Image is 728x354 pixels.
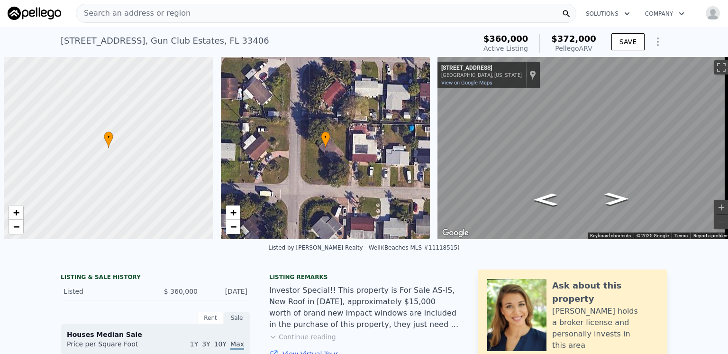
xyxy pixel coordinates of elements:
span: $360,000 [483,34,528,44]
div: Listed [64,287,148,296]
div: Houses Median Sale [67,330,244,339]
div: [GEOGRAPHIC_DATA], [US_STATE] [441,72,522,78]
span: + [230,206,236,218]
img: Google [440,227,471,239]
span: − [13,221,19,233]
div: • [321,131,330,148]
span: 1Y [190,340,198,348]
div: [PERSON_NAME] holds a broker license and personally invests in this area [552,306,658,351]
a: Zoom out [9,220,23,234]
button: Show Options [648,32,667,51]
a: Zoom out [226,220,240,234]
span: 10Y [214,340,227,348]
path: Go North, Springfield Dr [523,190,568,209]
path: Go South, Springfield Dr [594,189,639,208]
button: Solutions [578,5,637,22]
span: • [321,133,330,141]
span: • [104,133,113,141]
button: Keyboard shortcuts [590,233,631,239]
div: [DATE] [205,287,247,296]
span: 3Y [202,340,210,348]
div: Rent [197,312,224,324]
span: Active Listing [483,45,528,52]
div: Listing remarks [269,273,459,281]
div: Pellego ARV [551,44,596,53]
span: − [230,221,236,233]
a: View on Google Maps [441,80,492,86]
a: Show location on map [529,70,536,80]
div: • [104,131,113,148]
span: $ 360,000 [164,288,198,295]
div: Listed by [PERSON_NAME] Realty - Welli (Beaches MLS #11118515) [268,244,460,251]
span: Search an address or region [76,8,191,19]
a: Open this area in Google Maps (opens a new window) [440,227,471,239]
a: Terms (opens in new tab) [674,233,688,238]
span: © 2025 Google [637,233,669,238]
div: [STREET_ADDRESS] , Gun Club Estates , FL 33406 [61,34,269,47]
button: Continue reading [269,332,336,342]
button: SAVE [611,33,645,50]
img: avatar [705,6,720,21]
span: Max [230,340,244,350]
div: [STREET_ADDRESS] [441,65,522,72]
div: Investor Special!! This property is For Sale AS-IS, New Roof in [DATE], approximately $15,000 wor... [269,285,459,330]
button: Company [637,5,692,22]
div: Ask about this property [552,279,658,306]
a: Zoom in [226,205,240,220]
span: $372,000 [551,34,596,44]
span: + [13,206,19,218]
div: Sale [224,312,250,324]
a: Zoom in [9,205,23,220]
img: Pellego [8,7,61,20]
div: LISTING & SALE HISTORY [61,273,250,283]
